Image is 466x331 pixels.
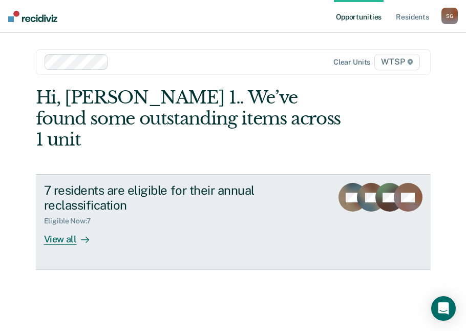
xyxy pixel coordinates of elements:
[44,225,101,245] div: View all
[441,8,458,24] div: S G
[333,58,371,67] div: Clear units
[44,183,324,213] div: 7 residents are eligible for their annual reclassification
[44,217,99,225] div: Eligible Now : 7
[8,11,57,22] img: Recidiviz
[431,296,456,321] div: Open Intercom Messenger
[374,54,419,70] span: WTSP
[36,174,431,270] a: 7 residents are eligible for their annual reclassificationEligible Now:7View all
[36,87,352,150] div: Hi, [PERSON_NAME] 1.. We’ve found some outstanding items across 1 unit
[441,8,458,24] button: SG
